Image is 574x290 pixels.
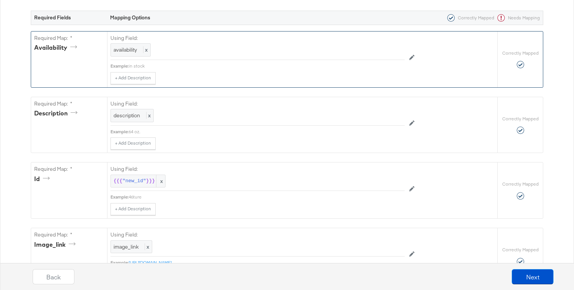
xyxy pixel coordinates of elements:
[143,46,148,53] span: x
[110,72,156,84] button: + Add Description
[33,269,74,284] button: Back
[122,178,146,185] span: "new_id"
[110,100,405,107] label: Using Field:
[114,243,139,250] span: image_link
[146,112,151,119] span: x
[114,112,140,119] span: description
[34,165,104,173] label: Required Map: *
[34,240,78,249] div: image_link
[502,247,539,253] label: Correctly Mapped
[34,14,71,21] strong: Required Fields
[34,175,52,183] div: id
[110,137,156,150] button: + Add Description
[502,116,539,122] label: Correctly Mapped
[146,178,155,185] span: }}}
[34,35,104,42] label: Required Map: *
[110,14,150,21] strong: Mapping Options
[110,63,129,69] div: Example:
[110,165,405,173] label: Using Field:
[129,129,405,135] div: 64 oz.
[502,181,539,187] label: Correctly Mapped
[444,14,494,22] div: Correctly Mapped
[156,175,165,188] span: x
[512,269,553,284] button: Next
[114,178,122,185] span: {{{
[110,231,405,238] label: Using Field:
[502,50,539,56] label: Correctly Mapped
[129,63,405,69] div: in stock
[34,43,80,52] div: availability
[34,109,80,118] div: description
[110,35,405,42] label: Using Field:
[110,194,129,200] div: Example:
[34,231,104,238] label: Required Map: *
[110,129,129,135] div: Example:
[114,46,137,53] span: availability
[110,203,156,215] button: + Add Description
[34,100,104,107] label: Required Map: *
[494,14,540,22] div: Needs Mapping
[145,243,149,250] span: x
[129,194,405,200] div: 46ture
